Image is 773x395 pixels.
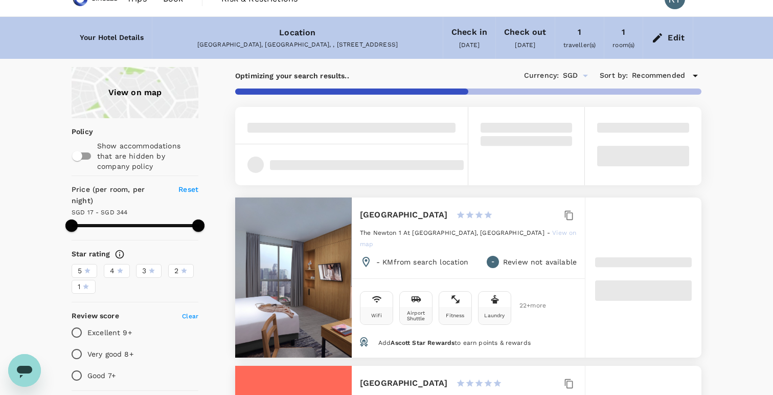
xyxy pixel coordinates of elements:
span: 5 [78,266,82,276]
h6: [GEOGRAPHIC_DATA] [360,208,448,222]
span: Ascott Star Rewards [391,339,454,346]
p: Review not available [503,257,577,267]
h6: Star rating [72,249,110,260]
div: 1 [622,25,625,39]
span: View on map [360,229,576,248]
p: Excellent 9+ [87,327,132,338]
p: Optimizing your search results.. [235,71,349,81]
span: 2 [174,266,178,276]
span: 3 [142,266,146,276]
span: traveller(s) [563,41,596,49]
span: Clear [182,313,198,320]
div: Check in [451,25,487,39]
svg: Star ratings are awarded to properties to represent the quality of services, facilities, and amen... [115,249,125,259]
h6: Review score [72,311,119,322]
div: [GEOGRAPHIC_DATA], [GEOGRAPHIC_DATA], , [STREET_ADDRESS] [161,40,435,50]
span: Add to earn points & rewards [378,339,531,346]
p: Show accommodations that are hidden by company policy [97,141,197,171]
h6: [GEOGRAPHIC_DATA] [360,376,448,390]
div: Airport Shuttle [402,310,430,321]
div: Location [279,26,315,40]
span: Reset [178,185,198,193]
h6: Your Hotel Details [80,32,144,43]
a: View on map [72,67,198,118]
span: Recommended [632,70,685,81]
h6: Currency : [524,70,559,81]
span: 22 + more [519,302,535,309]
h6: Sort by : [600,70,628,81]
div: 1 [578,25,581,39]
div: Edit [668,31,685,45]
span: room(s) [612,41,634,49]
a: View on map [360,228,576,248]
span: 4 [110,266,115,276]
span: - [491,257,494,267]
div: Laundry [484,313,505,318]
div: Wifi [371,313,382,318]
span: 1 [78,281,80,292]
span: - [547,229,552,236]
p: Very good 8+ [87,349,133,359]
h6: Price (per room, per night) [72,184,167,207]
span: [DATE] [515,41,535,49]
span: [DATE] [459,41,480,49]
iframe: Button to launch messaging window [8,354,41,387]
div: Fitness [446,313,464,318]
span: The Newton 1 At [GEOGRAPHIC_DATA], [GEOGRAPHIC_DATA] [360,229,544,236]
p: Good 7+ [87,370,116,381]
span: SGD 17 - SGD 344 [72,209,127,216]
button: Open [578,69,593,83]
div: Check out [504,25,546,39]
p: Policy [72,126,78,137]
p: - KM from search location [376,257,469,267]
